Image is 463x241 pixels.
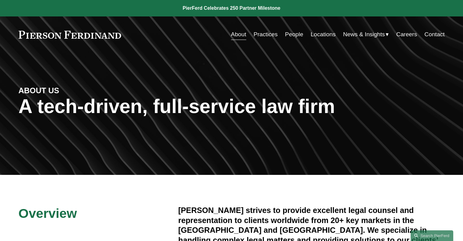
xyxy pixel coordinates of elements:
[396,29,417,40] a: Careers
[424,29,444,40] a: Contact
[19,206,77,221] span: Overview
[310,29,335,40] a: Locations
[343,29,389,40] a: folder dropdown
[285,29,303,40] a: People
[231,29,246,40] a: About
[19,95,445,118] h1: A tech-driven, full-service law firm
[343,29,385,40] span: News & Insights
[254,29,278,40] a: Practices
[19,86,59,95] strong: ABOUT US
[411,230,453,241] a: Search this site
